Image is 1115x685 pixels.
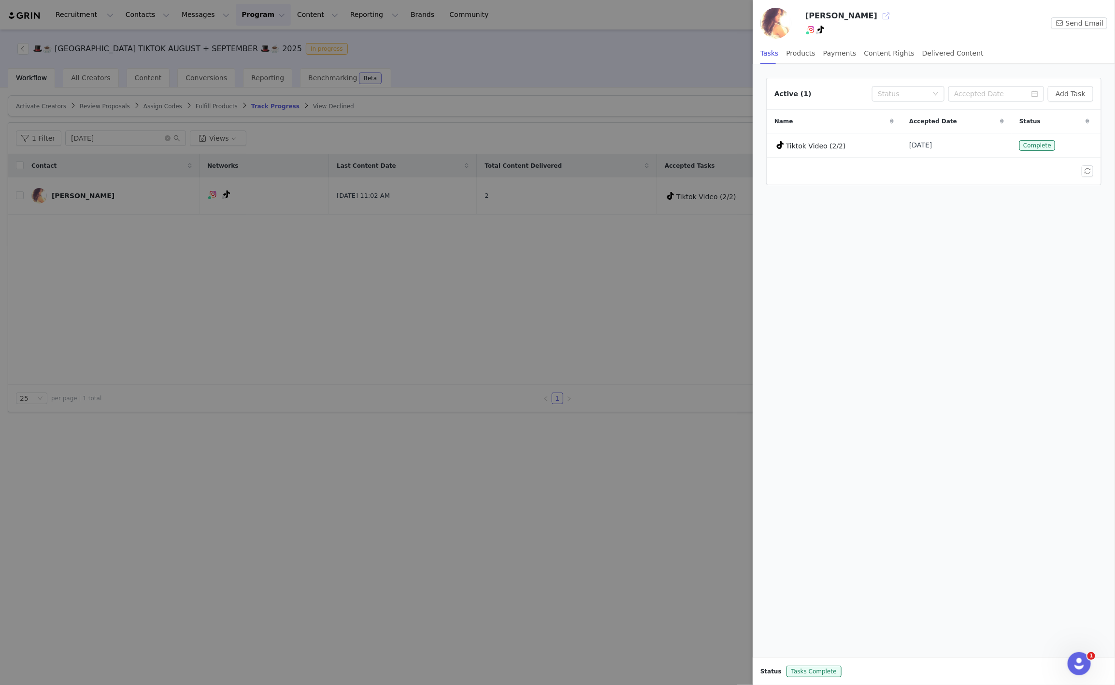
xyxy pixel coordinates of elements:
article: Active [766,78,1101,185]
div: Products [786,43,815,64]
div: Active (1) [774,89,812,99]
div: Payments [823,43,857,64]
h3: [PERSON_NAME] [805,10,877,22]
span: Tiktok Video (2/2) [786,142,846,150]
span: Name [774,117,793,126]
span: Status [760,667,782,676]
div: Content Rights [864,43,915,64]
div: Status [878,89,928,99]
span: [DATE] [909,140,932,150]
button: Add Task [1048,86,1093,102]
i: icon: down [933,91,939,98]
span: Complete [1019,140,1055,151]
span: Accepted Date [909,117,957,126]
div: Tasks [760,43,779,64]
img: instagram.svg [807,26,815,33]
div: Delivered Content [922,43,984,64]
img: 57c7baa0-8067-427e-aa73-1162e016d57f.jpg [760,8,791,39]
i: icon: calendar [1031,90,1038,97]
iframe: Intercom live chat [1068,652,1091,675]
span: Status [1019,117,1041,126]
button: Send Email [1051,17,1107,29]
span: 1 [1087,652,1095,660]
input: Accepted Date [948,86,1044,102]
span: Tasks Complete [786,666,842,677]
